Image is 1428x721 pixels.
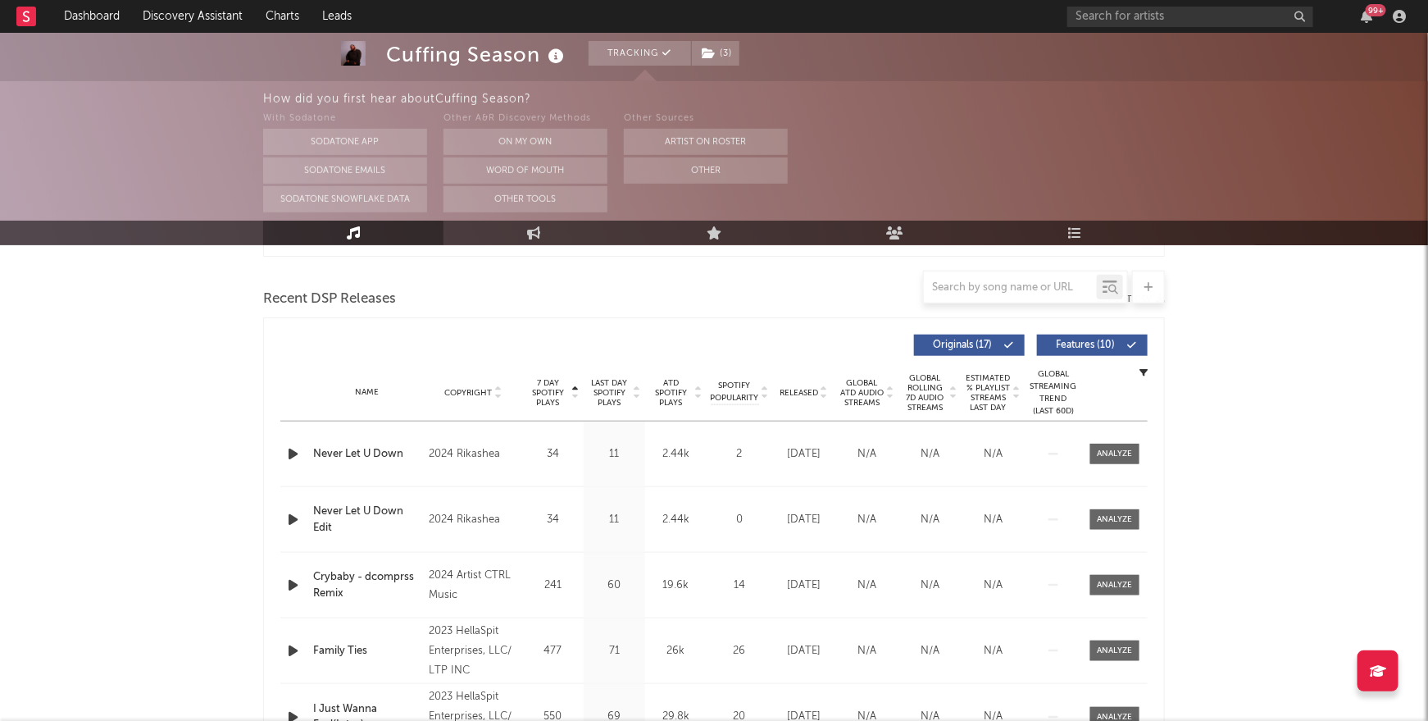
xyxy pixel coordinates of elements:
[624,129,788,155] button: Artist on Roster
[313,446,421,463] a: Never Let U Down
[263,186,427,212] button: Sodatone Snowflake Data
[711,446,768,463] div: 2
[526,512,580,528] div: 34
[526,643,580,659] div: 477
[263,109,427,129] div: With Sodatone
[966,512,1021,528] div: N/A
[711,643,768,659] div: 26
[588,577,641,594] div: 60
[691,41,740,66] span: ( 3 )
[429,566,518,605] div: 2024 Artist CTRL Music
[903,643,957,659] div: N/A
[839,512,894,528] div: N/A
[903,577,957,594] div: N/A
[925,340,1000,350] span: Originals ( 17 )
[589,41,691,66] button: Tracking
[443,109,607,129] div: Other A&R Discovery Methods
[903,446,957,463] div: N/A
[526,378,570,408] span: 7 Day Spotify Plays
[924,281,1097,294] input: Search by song name or URL
[1037,335,1148,356] button: Features(10)
[313,504,421,536] a: Never Let U Down Edit
[649,446,703,463] div: 2.44k
[776,446,831,463] div: [DATE]
[839,378,885,408] span: Global ATD Audio Streams
[1029,368,1078,418] div: Global Streaming Trend (Last 60D)
[649,512,703,528] div: 2.44k
[1361,10,1372,23] button: 99+
[443,157,607,184] button: Word Of Mouth
[839,446,894,463] div: N/A
[649,577,703,594] div: 19.6k
[839,577,894,594] div: N/A
[263,157,427,184] button: Sodatone Emails
[443,129,607,155] button: On My Own
[903,373,948,413] span: Global Rolling 7D Audio Streams
[526,446,580,463] div: 34
[588,643,641,659] div: 71
[444,388,492,398] span: Copyright
[429,622,518,681] div: 2023 HellaSpit Enterprises, LLC/ LTP INC
[711,577,768,594] div: 14
[711,380,759,404] span: Spotify Popularity
[429,445,518,464] div: 2024 Rikashea
[386,41,568,68] div: Cuffing Season
[839,643,894,659] div: N/A
[443,186,607,212] button: Other Tools
[966,643,1021,659] div: N/A
[588,378,631,408] span: Last Day Spotify Plays
[1067,7,1313,27] input: Search for artists
[588,512,641,528] div: 11
[692,41,739,66] button: (3)
[313,569,421,601] a: Crybaby - dcomprss Remix
[711,512,768,528] div: 0
[1048,340,1123,350] span: Features ( 10 )
[966,577,1021,594] div: N/A
[966,446,1021,463] div: N/A
[624,157,788,184] button: Other
[263,129,427,155] button: Sodatone App
[1366,4,1386,16] div: 99 +
[429,510,518,530] div: 2024 Rikashea
[903,512,957,528] div: N/A
[914,335,1025,356] button: Originals(17)
[649,378,693,408] span: ATD Spotify Plays
[526,577,580,594] div: 241
[263,89,1428,109] div: How did you first hear about Cuffing Season ?
[588,446,641,463] div: 11
[780,388,818,398] span: Released
[624,109,788,129] div: Other Sources
[649,643,703,659] div: 26k
[313,386,421,399] div: Name
[776,577,831,594] div: [DATE]
[313,643,421,659] a: Family Ties
[966,373,1011,413] span: Estimated % Playlist Streams Last Day
[776,643,831,659] div: [DATE]
[776,512,831,528] div: [DATE]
